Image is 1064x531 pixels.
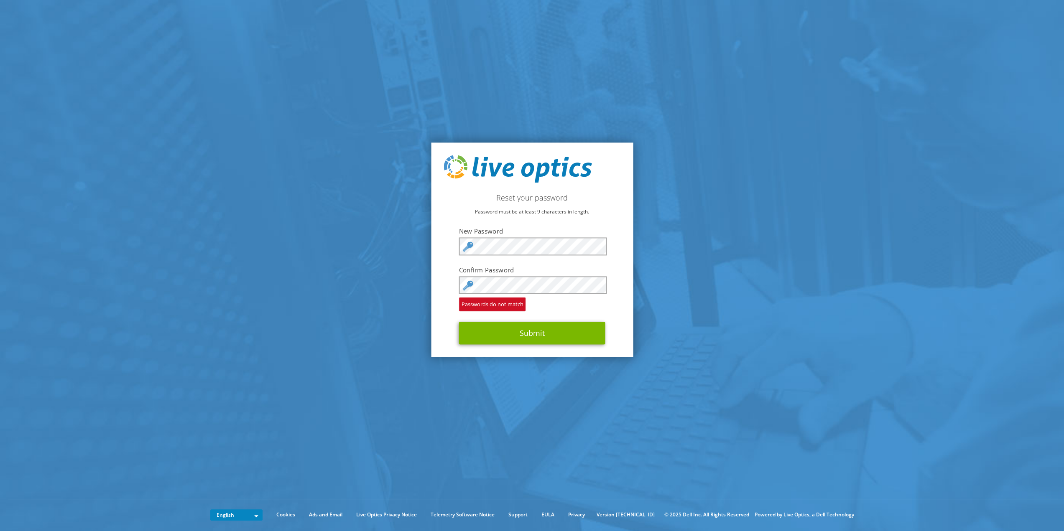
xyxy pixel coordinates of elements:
[459,297,526,312] span: Passwords do not match
[755,510,854,519] li: Powered by Live Optics, a Dell Technology
[459,227,605,235] label: New Password
[562,510,591,519] a: Privacy
[444,193,620,202] h2: Reset your password
[535,510,561,519] a: EULA
[660,510,753,519] li: © 2025 Dell Inc. All Rights Reserved
[350,510,423,519] a: Live Optics Privacy Notice
[270,510,301,519] a: Cookies
[444,207,620,216] p: Password must be at least 9 characters in length.
[424,510,501,519] a: Telemetry Software Notice
[444,155,592,183] img: live_optics_svg.svg
[502,510,534,519] a: Support
[303,510,349,519] a: Ads and Email
[459,266,605,274] label: Confirm Password
[459,322,605,345] button: Submit
[592,510,659,519] li: Version [TECHNICAL_ID]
